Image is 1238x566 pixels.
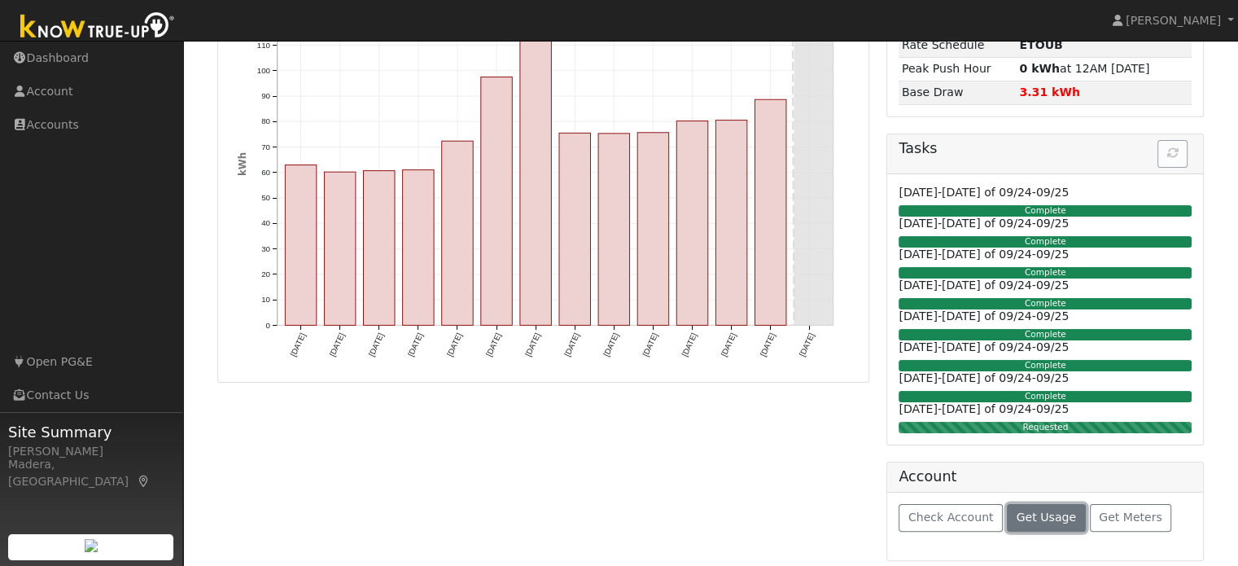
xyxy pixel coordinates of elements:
td: at 12AM [DATE] [1017,57,1192,81]
rect: onclick="" [715,121,746,326]
a: Map [137,475,151,488]
div: Complete [899,236,1192,248]
text: [DATE] [288,331,307,358]
h6: [DATE]-[DATE] of 09/24-09/25 [899,309,1192,323]
span: Check Account [908,511,994,524]
text: 30 [261,244,270,253]
text: [DATE] [798,331,816,358]
text: [DATE] [445,331,464,358]
td: Peak Push Hour [899,57,1017,81]
strong: 0 kWh [1019,62,1060,75]
text: [DATE] [366,331,385,358]
div: Complete [899,329,1192,340]
rect: onclick="" [755,99,785,325]
div: Complete [899,360,1192,371]
text: 20 [261,270,270,279]
text: [DATE] [523,331,542,358]
text: [DATE] [758,331,776,358]
strong: 3.31 kWh [1019,86,1080,99]
h6: [DATE]-[DATE] of 09/24-09/25 [899,217,1192,230]
text: [DATE] [680,331,698,358]
text: 50 [261,193,270,202]
text: 100 [256,66,270,75]
h6: [DATE]-[DATE] of 09/24-09/25 [899,371,1192,385]
text: 0 [265,321,270,330]
rect: onclick="" [441,141,472,325]
div: [PERSON_NAME] [8,443,174,460]
div: Requested [899,422,1192,433]
text: 40 [261,219,270,228]
h6: [DATE]-[DATE] of 09/24-09/25 [899,248,1192,261]
h6: [DATE]-[DATE] of 09/24-09/25 [899,186,1192,200]
rect: onclick="" [676,121,707,326]
h5: Tasks [899,140,1192,157]
div: Complete [899,298,1192,309]
text: [DATE] [562,331,581,358]
text: 10 [261,295,270,304]
td: Rate Schedule [899,33,1017,57]
text: [DATE] [484,331,503,358]
button: Get Usage [1007,504,1086,532]
rect: onclick="" [637,133,668,326]
div: Madera, [GEOGRAPHIC_DATA] [8,456,174,490]
rect: onclick="" [559,134,590,326]
text: 70 [261,143,270,151]
rect: onclick="" [363,171,394,326]
text: 80 [261,117,270,126]
text: kWh [236,152,247,176]
text: [DATE] [327,331,346,358]
button: Get Meters [1090,504,1172,532]
span: Get Meters [1099,511,1162,524]
rect: onclick="" [481,77,512,326]
h5: Account [899,468,956,485]
rect: onclick="" [324,172,355,325]
text: 60 [261,168,270,177]
span: Get Usage [1017,511,1076,524]
strong: Y [1019,38,1062,51]
h6: [DATE]-[DATE] of 09/24-09/25 [899,340,1192,354]
rect: onclick="" [598,134,629,326]
div: Complete [899,205,1192,217]
img: retrieve [85,539,98,552]
td: Base Draw [899,81,1017,104]
h6: [DATE]-[DATE] of 09/24-09/25 [899,279,1192,292]
rect: onclick="" [402,170,433,326]
text: [DATE] [602,331,620,358]
rect: onclick="" [285,165,316,326]
span: [PERSON_NAME] [1126,14,1221,27]
text: [DATE] [719,331,737,358]
span: Site Summary [8,421,174,443]
text: [DATE] [641,331,659,358]
button: Check Account [899,504,1003,532]
rect: onclick="" [520,33,551,326]
text: 110 [256,41,270,50]
div: Complete [899,391,1192,402]
text: 90 [261,91,270,100]
img: Know True-Up [12,9,183,46]
h6: [DATE]-[DATE] of 09/24-09/25 [899,402,1192,416]
text: [DATE] [405,331,424,358]
div: Complete [899,267,1192,279]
